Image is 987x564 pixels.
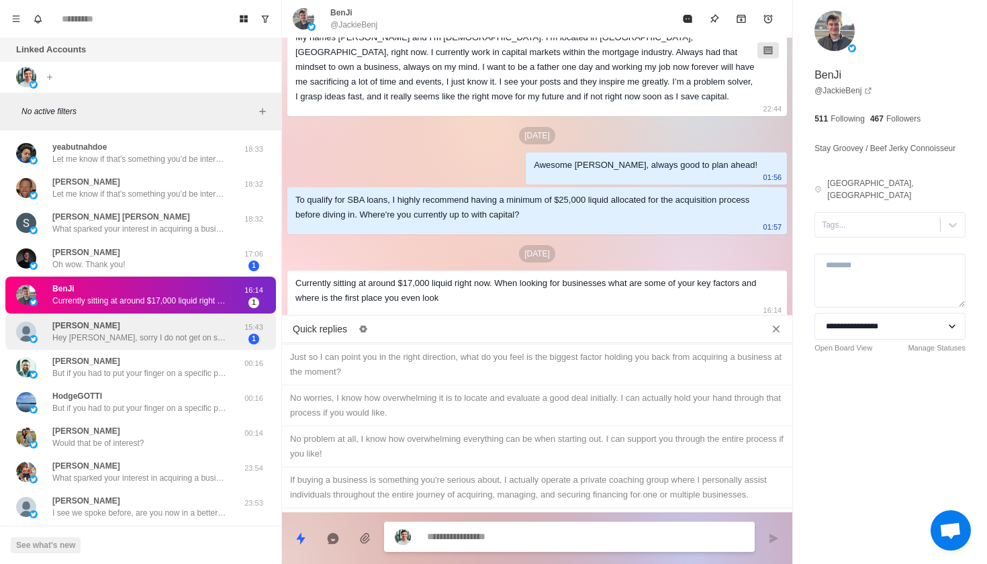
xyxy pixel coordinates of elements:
p: 00:16 [237,358,271,369]
span: 1 [248,334,259,344]
button: Add account [42,69,58,85]
a: @JackieBenj [814,85,872,97]
p: 00:16 [237,393,271,404]
img: picture [30,475,38,483]
p: Let me know if that’s something you’d be interested in and I can set you up on a call with my con... [52,188,227,200]
div: Open chat [931,510,971,551]
img: picture [395,529,411,545]
img: picture [16,427,36,447]
img: picture [848,44,856,52]
p: 467 [870,113,884,125]
p: [PERSON_NAME] [52,246,120,258]
img: picture [30,191,38,199]
div: Just so I can point you in the right direction, what do you feel is the biggest factor holding yo... [290,350,784,379]
p: Quick replies [293,322,347,336]
p: 16:14 [237,285,271,296]
p: 23:53 [237,498,271,509]
p: 23:54 [237,463,271,474]
div: No problem at all, I know how overwhelming everything can be when starting out. I can support you... [290,432,784,461]
button: Archive [728,5,755,32]
p: Following [831,113,865,125]
p: @JackieBenj [330,19,377,31]
div: Currently sitting at around $17,000 liquid right now. When looking for businesses what are some o... [295,276,757,305]
div: Awesome [PERSON_NAME], always good to plan ahead! [534,158,757,173]
p: Currently sitting at around $17,000 liquid right now. When looking for businesses what are some o... [52,295,227,307]
p: 16:14 [763,303,782,318]
p: 18:33 [237,144,271,155]
img: picture [30,156,38,164]
p: 01:56 [763,170,782,185]
p: Stay Groovey / Beef Jerky Connoisseur [814,141,955,156]
button: Close quick replies [765,318,787,340]
p: BenJi [52,283,75,295]
img: picture [30,335,38,343]
p: 18:32 [237,214,271,225]
p: [PERSON_NAME] [52,355,120,367]
img: picture [16,143,36,163]
img: picture [16,497,36,517]
p: No active filters [21,105,254,117]
p: What sparked your interest in acquiring a business, and where are you located? I might be able to... [52,472,227,484]
p: BenJi [330,7,352,19]
p: But if you had to put your finger on a specific part of the process that’s holding you back from ... [52,367,227,379]
img: picture [16,285,36,305]
img: picture [30,510,38,518]
img: picture [16,322,36,342]
p: Let me know if that’s something you’d be interested in and I can set you up on a call with my con... [52,153,227,165]
p: But if you had to put your finger on a specific part of the process that’s holding you back from ... [52,402,227,414]
div: My names [PERSON_NAME] and I’m [DEMOGRAPHIC_DATA]. I’m located in [GEOGRAPHIC_DATA], [GEOGRAPHIC_... [295,30,757,104]
img: picture [30,406,38,414]
p: [PERSON_NAME] [52,495,120,507]
p: yeabutnahdoe [52,141,107,153]
p: [PERSON_NAME] [52,176,120,188]
button: Show unread conversations [254,8,276,30]
span: 1 [248,261,259,271]
button: Menu [5,8,27,30]
p: I see we spoke before, are you now in a better position to start the process of acquiring a busin... [52,507,227,519]
a: Open Board View [814,342,872,354]
img: picture [16,357,36,377]
img: picture [16,392,36,412]
p: 511 [814,113,828,125]
img: picture [30,226,38,234]
p: BenJi [814,67,841,83]
img: picture [814,11,855,51]
p: Followers [886,113,921,125]
img: picture [16,248,36,269]
p: [GEOGRAPHIC_DATA], [GEOGRAPHIC_DATA] [827,177,966,201]
img: picture [30,262,38,270]
span: 1 [248,297,259,308]
p: Would that be of interest? [52,437,144,449]
img: picture [16,462,36,482]
p: Linked Accounts [16,43,86,56]
button: Pin [701,5,728,32]
p: Hey [PERSON_NAME], sorry I do not get on social media very often. I own a landscape company, few ... [52,332,227,344]
p: HodgeGOTTI [52,390,102,402]
p: [PERSON_NAME] [52,460,120,472]
img: picture [16,67,36,87]
button: Send message [760,525,787,552]
img: picture [30,440,38,449]
p: 00:14 [237,428,271,439]
img: picture [30,81,38,89]
p: [PERSON_NAME] [PERSON_NAME] [52,211,190,223]
p: [DATE] [519,127,555,144]
img: picture [30,298,38,306]
p: [DATE] [519,245,555,263]
p: 15:43 [237,322,271,333]
button: Add filters [254,103,271,120]
p: 18:32 [237,179,271,190]
p: [PERSON_NAME] [52,320,120,332]
img: picture [293,8,314,30]
p: 22:44 [763,101,782,116]
p: 17:06 [237,248,271,260]
a: Manage Statuses [908,342,966,354]
img: picture [30,371,38,379]
p: [PERSON_NAME] [52,425,120,437]
button: Edit quick replies [352,318,374,340]
img: picture [308,23,316,31]
div: No worries, I know how overwhelming it is to locate and evaluate a good deal initially. I can act... [290,391,784,420]
img: picture [16,213,36,233]
button: Add media [352,525,379,552]
div: To qualify for SBA loans, I highly recommend having a minimum of $25,000 liquid allocated for the... [295,193,757,222]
